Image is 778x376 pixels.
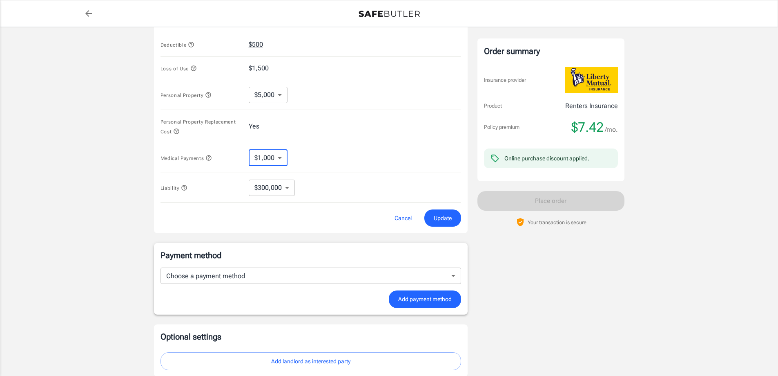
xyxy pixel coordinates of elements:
[161,117,242,136] button: Personal Property Replacement Cost
[605,124,618,135] span: /mo.
[161,92,212,98] span: Personal Property
[504,154,589,162] div: Online purchase discount applied.
[571,119,604,135] span: $7.42
[161,155,212,161] span: Medical Payments
[359,11,420,17] img: Back to quotes
[484,76,526,84] p: Insurance provider
[161,352,461,371] button: Add landlord as interested party
[389,290,461,308] button: Add payment method
[161,42,195,48] span: Deductible
[484,102,502,110] p: Product
[161,183,188,193] button: Liability
[249,63,269,73] button: $1,500
[565,101,618,111] p: Renters Insurance
[249,40,263,50] button: $500
[484,123,519,131] p: Policy premium
[161,153,212,163] button: Medical Payments
[161,331,461,342] p: Optional settings
[161,63,197,73] button: Loss of Use
[161,185,188,191] span: Liability
[424,209,461,227] button: Update
[249,87,288,103] div: $5,000
[528,218,586,226] p: Your transaction is secure
[80,5,97,22] a: back to quotes
[565,67,618,93] img: Liberty Mutual
[434,213,452,223] span: Update
[161,90,212,100] button: Personal Property
[249,122,259,131] button: Yes
[161,40,195,50] button: Deductible
[249,180,295,196] div: $300,000
[161,250,461,261] p: Payment method
[484,45,618,57] div: Order summary
[161,119,236,135] span: Personal Property Replacement Cost
[385,209,421,227] button: Cancel
[161,66,197,72] span: Loss of Use
[249,150,288,166] div: $1,000
[398,294,452,304] span: Add payment method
